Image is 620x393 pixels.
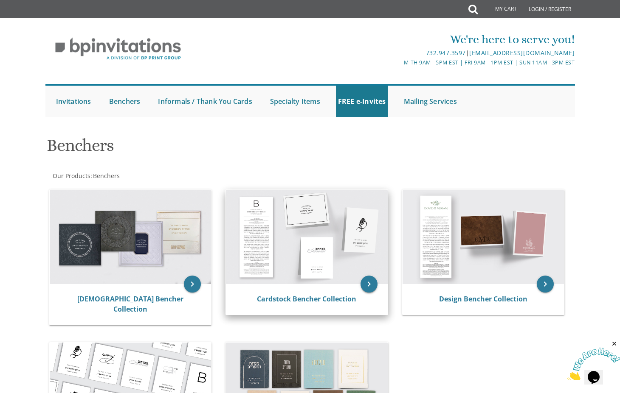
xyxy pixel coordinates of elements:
a: My Cart [477,1,523,18]
a: Informals / Thank You Cards [156,86,254,117]
div: : [45,172,310,180]
a: keyboard_arrow_right [537,276,554,293]
a: Specialty Items [268,86,322,117]
a: Our Products [52,172,90,180]
div: | [222,48,575,58]
img: Judaica Bencher Collection [50,190,211,284]
a: [DEMOGRAPHIC_DATA] Bencher Collection [77,294,183,314]
a: Benchers [92,172,120,180]
a: keyboard_arrow_right [184,276,201,293]
a: keyboard_arrow_right [361,276,378,293]
img: Design Bencher Collection [403,190,564,284]
a: Benchers [107,86,143,117]
a: Cardstock Bencher Collection [257,294,356,304]
img: Cardstock Bencher Collection [226,190,388,284]
img: BP Invitation Loft [45,31,191,67]
a: 732.947.3597 [426,49,466,57]
a: Invitations [54,86,93,117]
h1: Benchers [47,136,393,161]
div: We're here to serve you! [222,31,575,48]
a: FREE e-Invites [336,86,388,117]
a: Mailing Services [402,86,459,117]
span: Benchers [93,172,120,180]
a: [EMAIL_ADDRESS][DOMAIN_NAME] [469,49,575,57]
a: Design Bencher Collection [439,294,527,304]
iframe: chat widget [567,340,620,380]
div: M-Th 9am - 5pm EST | Fri 9am - 1pm EST | Sun 11am - 3pm EST [222,58,575,67]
